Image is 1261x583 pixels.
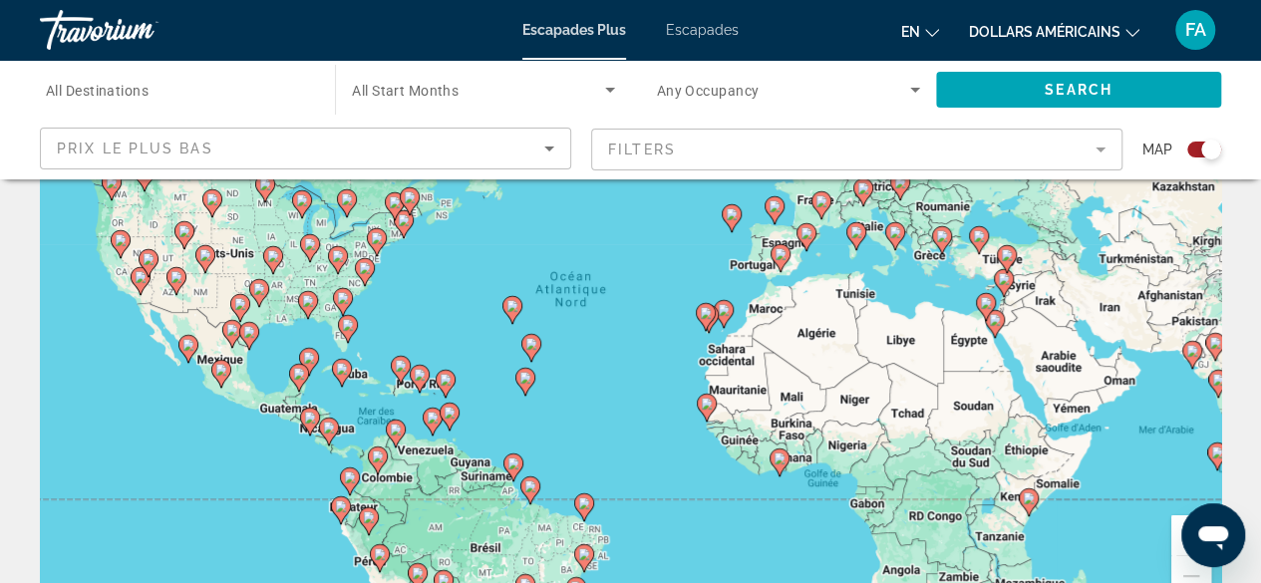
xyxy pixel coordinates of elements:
button: Filter [591,128,1122,171]
span: Map [1142,136,1172,163]
button: Changer de langue [901,17,939,46]
font: FA [1185,19,1206,40]
span: All Start Months [352,83,459,99]
mat-select: Sort by [57,137,554,160]
span: Any Occupancy [657,83,760,99]
button: Zoom avant [1171,515,1211,555]
font: en [901,24,920,40]
button: Search [936,72,1221,108]
font: dollars américains [969,24,1120,40]
button: Menu utilisateur [1169,9,1221,51]
a: Escapades [666,22,739,38]
span: All Destinations [46,83,149,99]
iframe: Bouton de lancement de la fenêtre de messagerie [1181,503,1245,567]
span: Prix ​​le plus bas [57,141,213,156]
button: Changer de devise [969,17,1139,46]
a: Travorium [40,4,239,56]
span: Search [1045,82,1112,98]
a: Escapades Plus [522,22,626,38]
